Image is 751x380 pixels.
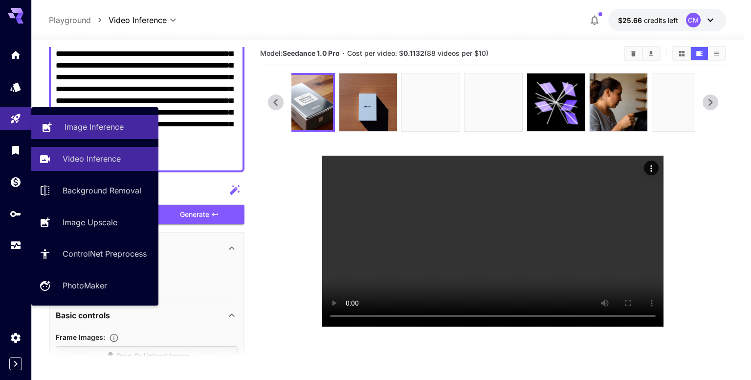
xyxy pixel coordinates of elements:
button: Show videos in list view [708,47,725,60]
div: Usage [10,239,22,252]
div: Show videos in grid viewShow videos in video viewShow videos in list view [672,46,726,61]
div: Wallet [10,176,22,188]
div: Settings [10,332,22,344]
button: Show videos in grid view [673,47,690,60]
p: Basic controls [56,309,110,321]
div: Clear videosDownload All [624,46,661,61]
span: Cost per video: $ (88 videos per $10) [347,49,488,57]
span: Video Inference [109,14,167,26]
button: Upload frame images. [105,333,123,343]
p: Image Inference [65,121,124,133]
a: PhotoMaker [31,274,158,298]
img: 2kB42AAAAAZJREFUAwC3exuu9jvfiQAAAABJRU5ErkJggg== [278,75,333,130]
span: Generate [180,209,209,221]
div: Home [10,49,22,61]
div: Actions [644,161,659,175]
p: ControlNet Preprocess [63,248,147,260]
p: Background Removal [63,185,141,196]
img: y7IiWYAAAAGSURBVAMAfc9uNoEAEeIAAAAASUVORK5CYII= [590,73,647,131]
div: Models [10,81,22,93]
img: 8A6ifAAAAAGSURBVAMA8vIDwesDsxkAAAAASUVORK5CYII= [464,73,522,131]
p: Image Upscale [63,216,117,228]
button: Download All [642,47,660,60]
span: Frame Images : [56,333,105,341]
b: Seedance 1.0 Pro [283,49,340,57]
div: Playground [10,113,22,125]
button: Show videos in video view [691,47,708,60]
a: Image Upscale [31,210,158,234]
b: 0.1132 [403,49,424,57]
p: PhotoMaker [63,280,107,291]
button: Expand sidebar [9,357,22,370]
span: $25.66 [618,16,644,24]
a: Video Inference [31,147,158,171]
img: mMbYFwAAAAZJREFUAwAtrecfqa26YAAAAABJRU5ErkJggg== [339,73,397,131]
a: Image Inference [31,115,158,139]
button: Clear videos [625,47,642,60]
img: 8A6ifAAAAAGSURBVAMA8vIDwesDsxkAAAAASUVORK5CYII= [402,73,460,131]
p: Video Inference [63,153,121,165]
a: Background Removal [31,179,158,203]
p: Playground [49,14,91,26]
span: Model: [260,49,340,57]
div: $25.65503 [618,15,678,25]
span: credits left [644,16,678,24]
nav: breadcrumb [49,14,109,26]
a: ControlNet Preprocess [31,242,158,266]
p: · [342,47,345,59]
img: 8A6ifAAAAAGSURBVAMA8vIDwesDsxkAAAAASUVORK5CYII= [652,73,710,131]
div: Library [10,144,22,156]
div: API Keys [10,208,22,220]
button: $25.65503 [608,9,726,31]
div: CM [686,13,701,27]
